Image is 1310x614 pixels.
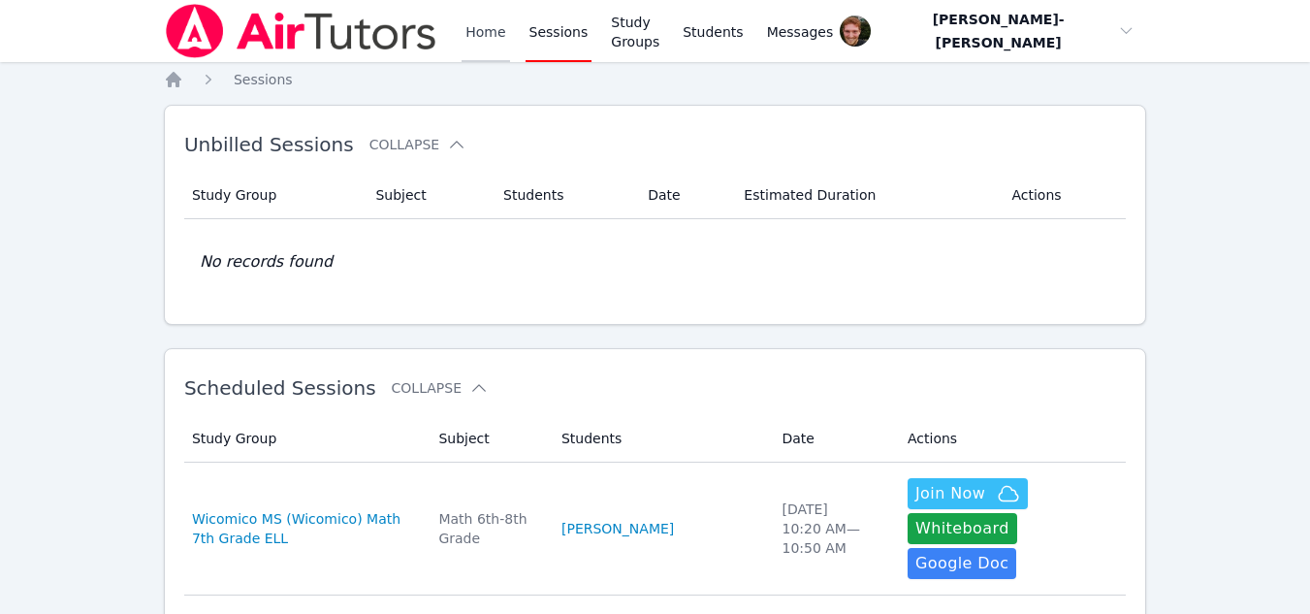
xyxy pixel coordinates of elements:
[908,513,1017,544] button: Whiteboard
[427,415,550,463] th: Subject
[234,72,293,87] span: Sessions
[767,22,834,42] span: Messages
[164,70,1146,89] nav: Breadcrumb
[184,172,365,219] th: Study Group
[184,133,354,156] span: Unbilled Sessions
[1000,172,1126,219] th: Actions
[561,519,674,538] a: [PERSON_NAME]
[192,509,416,548] a: Wicomico MS (Wicomico) Math 7th Grade ELL
[234,70,293,89] a: Sessions
[550,415,771,463] th: Students
[782,500,884,558] div: [DATE] 10:20 AM — 10:50 AM
[896,415,1126,463] th: Actions
[184,463,1126,596] tr: Wicomico MS (Wicomico) Math 7th Grade ELLMath 6th-8th Grade[PERSON_NAME][DATE]10:20 AM—10:50 AMJo...
[770,415,896,463] th: Date
[184,219,1126,305] td: No records found
[732,172,1000,219] th: Estimated Duration
[392,378,489,398] button: Collapse
[492,172,636,219] th: Students
[438,509,538,548] div: Math 6th-8th Grade
[364,172,492,219] th: Subject
[164,4,438,58] img: Air Tutors
[636,172,732,219] th: Date
[369,135,466,154] button: Collapse
[915,482,985,505] span: Join Now
[184,415,428,463] th: Study Group
[184,376,376,400] span: Scheduled Sessions
[908,478,1028,509] button: Join Now
[908,548,1016,579] a: Google Doc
